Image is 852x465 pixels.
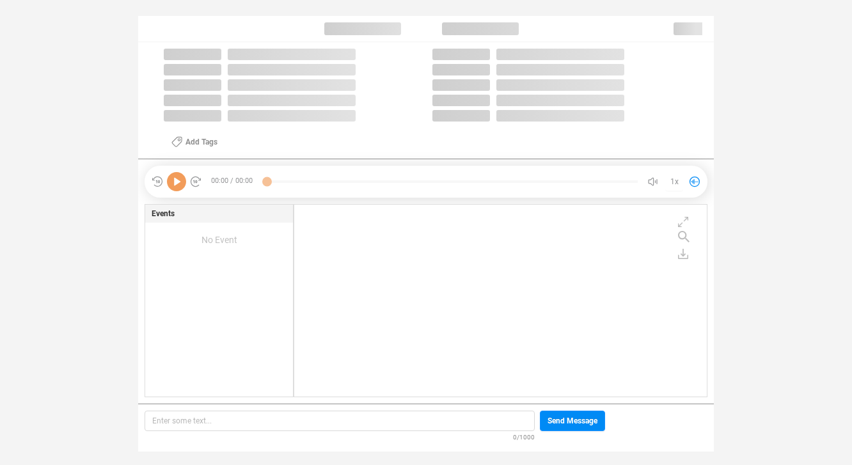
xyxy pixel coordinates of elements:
[665,173,683,191] button: 1x
[540,411,605,431] button: Send Message
[670,171,679,192] span: 1x
[301,208,707,396] div: grid
[185,132,217,152] span: Add Tags
[145,223,293,257] div: No Event
[513,431,535,442] span: 0/1000
[548,411,597,431] span: Send Message
[164,132,225,152] button: Add Tags
[152,208,175,219] span: Events
[202,172,267,191] span: 00:00 / 00:00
